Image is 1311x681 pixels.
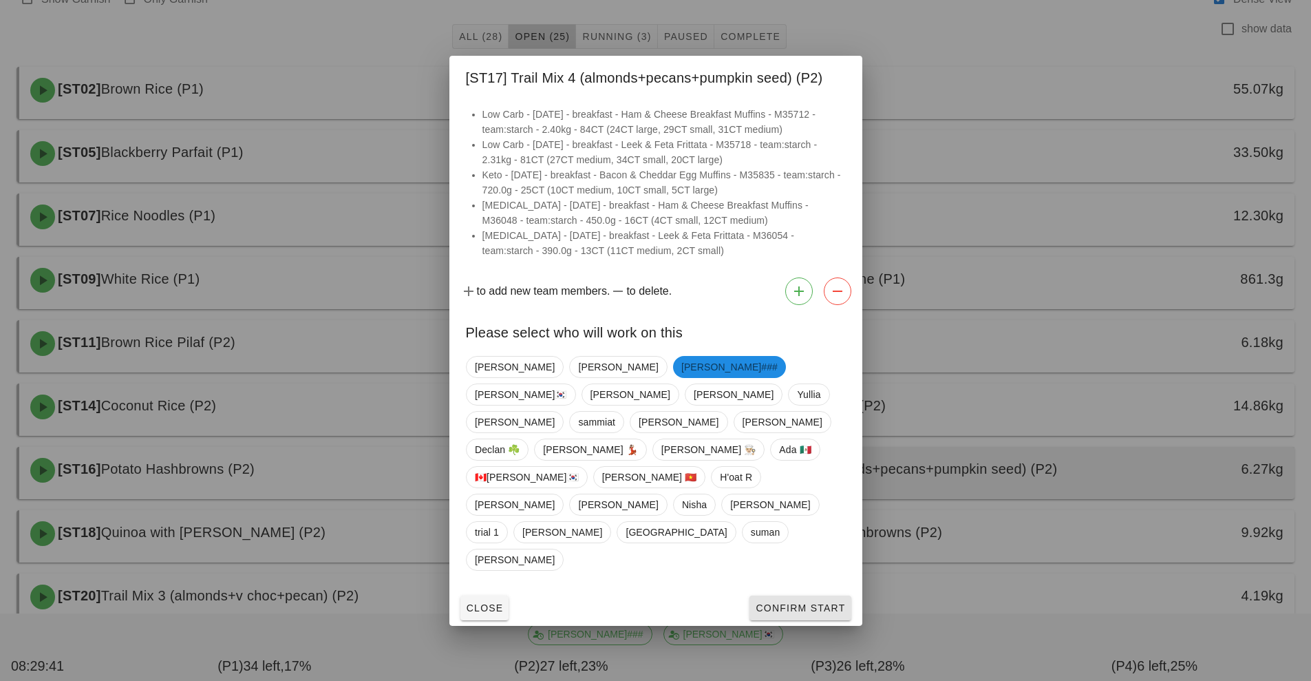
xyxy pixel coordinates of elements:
[475,494,555,515] span: [PERSON_NAME]
[475,357,555,377] span: [PERSON_NAME]
[750,522,780,543] span: suman
[482,167,846,198] li: Keto - [DATE] - breakfast - Bacon & Cheddar Egg Muffins - M35835 - team:starch - 720.0g - 25CT (1...
[681,494,706,515] span: Nisha
[578,412,615,432] span: sammiat
[742,412,822,432] span: [PERSON_NAME]
[449,311,862,350] div: Please select who will work on this
[578,357,658,377] span: [PERSON_NAME]
[475,384,567,405] span: [PERSON_NAME]🇰🇷
[522,522,601,543] span: [PERSON_NAME]
[543,439,638,460] span: [PERSON_NAME] 💃🏽
[681,356,777,378] span: [PERSON_NAME]###
[460,596,509,620] button: Close
[797,384,820,405] span: Yullia
[755,603,845,614] span: Confirm Start
[590,384,670,405] span: [PERSON_NAME]
[626,522,727,543] span: [GEOGRAPHIC_DATA]
[475,439,520,460] span: Declan ☘️
[779,439,811,460] span: Ada 🇲🇽
[601,467,696,488] span: [PERSON_NAME] 🇻🇳
[578,494,658,515] span: [PERSON_NAME]
[482,228,846,258] li: [MEDICAL_DATA] - [DATE] - breakfast - Leek & Feta Frittata - M36054 - team:starch - 390.0g - 13CT...
[749,596,851,620] button: Confirm Start
[482,107,846,137] li: Low Carb - [DATE] - breakfast - Ham & Cheese Breakfast Muffins - M35712 - team:starch - 2.40kg - ...
[639,412,718,432] span: [PERSON_NAME]
[449,272,862,311] div: to add new team members. to delete.
[475,412,555,432] span: [PERSON_NAME]
[449,56,862,96] div: [ST17] Trail Mix 4 (almonds+pecans+pumpkin seed) (P2)
[475,467,579,488] span: 🇨🇦[PERSON_NAME]🇰🇷
[661,439,756,460] span: [PERSON_NAME] 👨🏼‍🍳
[720,467,752,488] span: H'oat R
[482,137,846,167] li: Low Carb - [DATE] - breakfast - Leek & Feta Frittata - M35718 - team:starch - 2.31kg - 81CT (27CT...
[694,384,774,405] span: [PERSON_NAME]
[730,494,810,515] span: [PERSON_NAME]
[482,198,846,228] li: [MEDICAL_DATA] - [DATE] - breakfast - Ham & Cheese Breakfast Muffins - M36048 - team:starch - 450...
[466,603,504,614] span: Close
[475,549,555,570] span: [PERSON_NAME]
[475,522,499,543] span: trial 1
